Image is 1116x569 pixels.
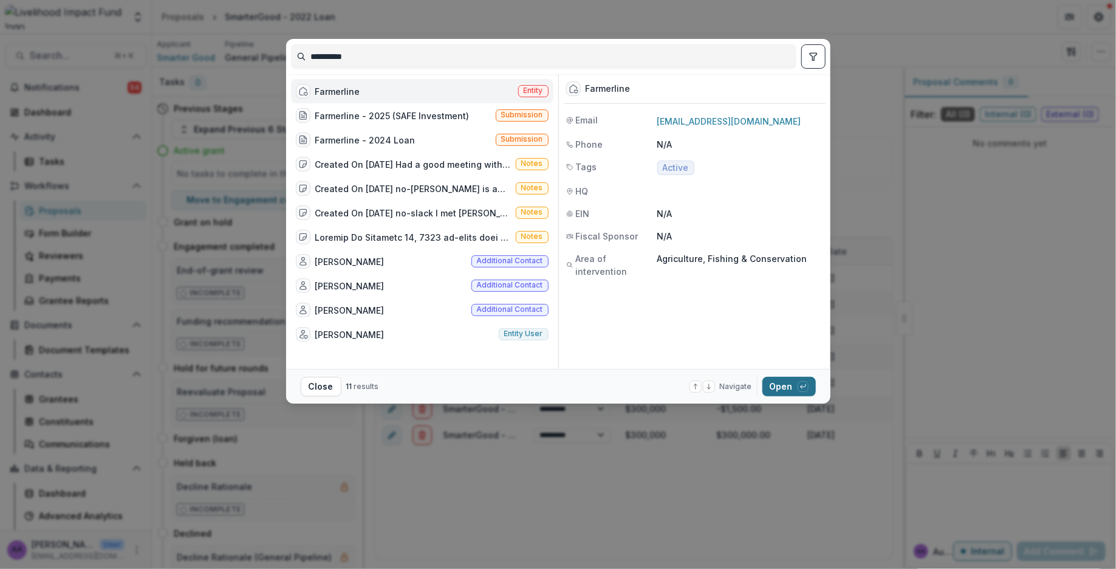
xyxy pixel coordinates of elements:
[521,232,543,241] span: Notes
[576,185,589,198] span: HQ
[521,208,543,216] span: Notes
[586,84,631,94] div: Farmerline
[315,231,511,244] div: Loremip Do Sitametc 14, 7323 ad-elits doei temp Incidi (utlabor et dol MA ali eni admi veniamq no...
[315,85,360,98] div: Farmerline
[315,255,385,268] div: [PERSON_NAME]
[315,158,511,171] div: Created On [DATE] Had a good meeting with [PERSON_NAME] who leads Farmerline, a tech enabled for-...
[354,382,379,391] span: results
[576,160,597,173] span: Tags
[477,305,543,314] span: Additional contact
[477,281,543,289] span: Additional contact
[657,116,801,126] a: [EMAIL_ADDRESS][DOMAIN_NAME]
[576,252,657,278] span: Area of intervention
[663,163,689,173] span: Active
[301,377,341,396] button: Close
[657,230,823,243] p: N/A
[521,159,543,168] span: Notes
[504,329,543,338] span: Entity user
[315,304,385,317] div: [PERSON_NAME]
[657,252,823,265] p: Agriculture, Fishing & Conservation
[346,382,352,391] span: 11
[315,134,416,147] div: Farmerline - 2024 Loan
[315,182,511,195] div: Created On [DATE] no-[PERSON_NAME] is an outside consultant, based in [GEOGRAPHIC_DATA] helped [P...
[315,109,470,122] div: Farmerline - 2025 (SAFE Investment)
[657,138,823,151] p: N/A
[801,44,826,69] button: toggle filters
[576,138,603,151] span: Phone
[501,135,543,143] span: Submission
[315,280,385,292] div: [PERSON_NAME]
[501,111,543,119] span: Submission
[657,207,823,220] p: N/A
[521,184,543,192] span: Notes
[315,207,511,219] div: Created On [DATE] no-slack I met [PERSON_NAME] at the [GEOGRAPHIC_DATA] in [GEOGRAPHIC_DATA]. She...
[720,381,752,392] span: Navigate
[762,377,816,396] button: Open
[315,328,385,341] div: [PERSON_NAME]
[477,257,543,265] span: Additional contact
[576,207,590,220] span: EIN
[576,114,598,126] span: Email
[576,230,638,243] span: Fiscal Sponsor
[524,86,543,95] span: Entity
